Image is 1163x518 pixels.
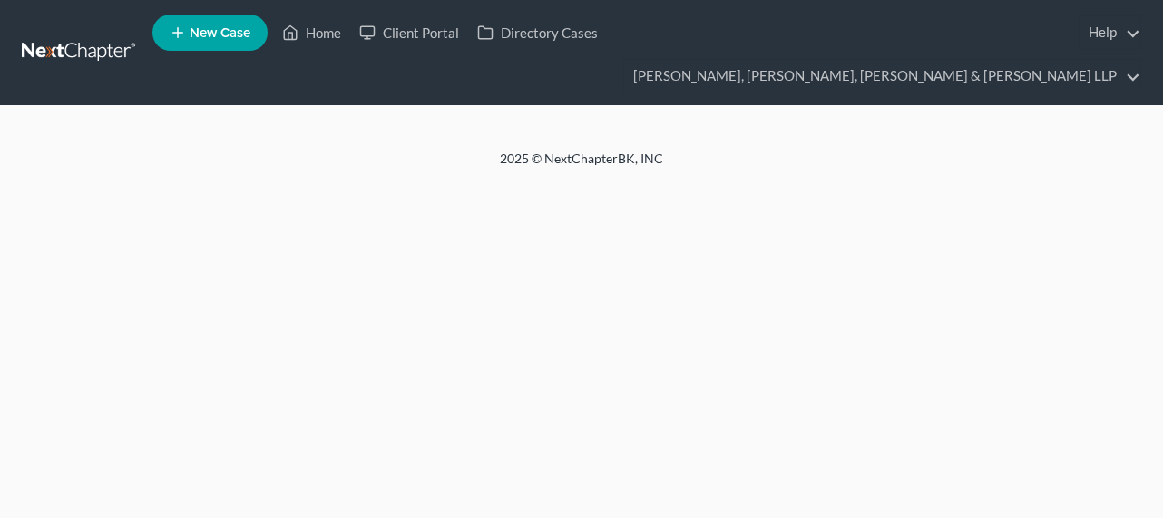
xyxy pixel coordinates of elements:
[64,150,1099,182] div: 2025 © NextChapterBK, INC
[624,60,1140,93] a: [PERSON_NAME], [PERSON_NAME], [PERSON_NAME] & [PERSON_NAME] LLP
[1080,16,1140,49] a: Help
[468,16,607,49] a: Directory Cases
[273,16,350,49] a: Home
[152,15,268,51] new-legal-case-button: New Case
[350,16,468,49] a: Client Portal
